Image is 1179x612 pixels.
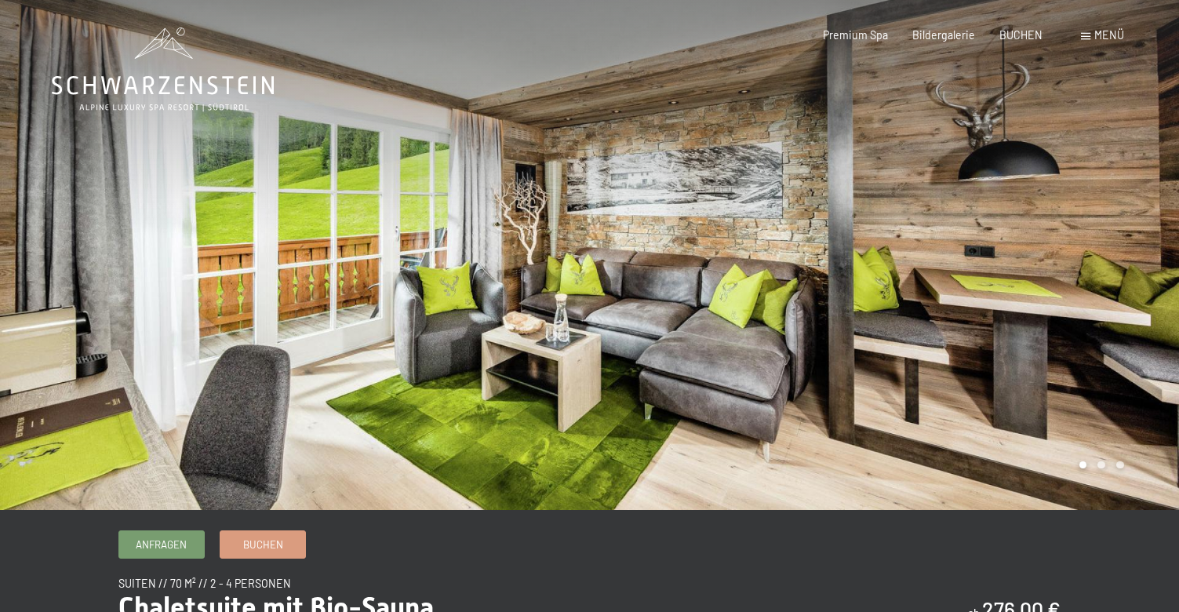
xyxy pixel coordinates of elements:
span: Buchen [243,537,283,552]
a: Anfragen [119,531,204,557]
a: Buchen [220,531,305,557]
a: Bildergalerie [912,28,975,42]
span: Menü [1094,28,1124,42]
a: Premium Spa [823,28,888,42]
span: Suiten // 70 m² // 2 - 4 Personen [118,577,291,590]
a: BUCHEN [999,28,1043,42]
span: Anfragen [136,537,187,552]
